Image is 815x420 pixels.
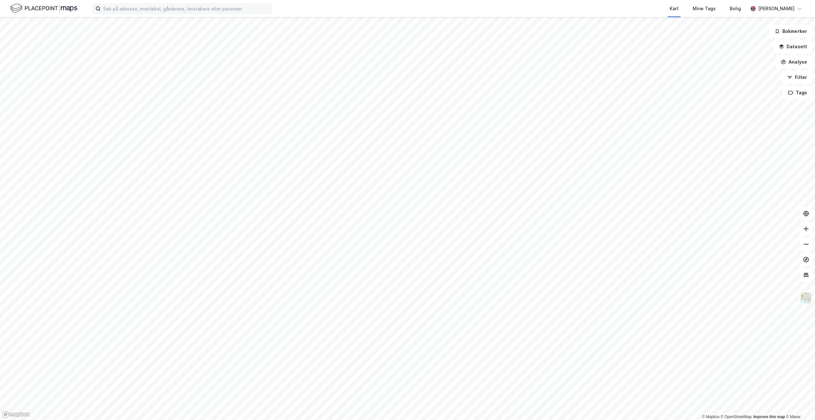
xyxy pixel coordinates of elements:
div: Kontrollprogram for chat [783,389,815,420]
button: Tags [783,86,812,99]
img: logo.f888ab2527a4732fd821a326f86c7f29.svg [10,3,77,14]
div: Kart [670,5,679,12]
a: Mapbox [702,415,720,419]
button: Datasett [773,40,812,53]
div: Bolig [730,5,741,12]
div: Mine Tags [693,5,716,12]
button: Filter [782,71,812,84]
button: Analyse [775,56,812,68]
a: Mapbox homepage [2,411,30,418]
button: Bokmerker [769,25,812,38]
input: Søk på adresse, matrikkel, gårdeiere, leietakere eller personer [101,4,271,13]
img: Z [800,292,812,304]
div: [PERSON_NAME] [758,5,795,12]
iframe: Chat Widget [783,389,815,420]
a: Improve this map [753,415,785,419]
a: OpenStreetMap [721,415,752,419]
